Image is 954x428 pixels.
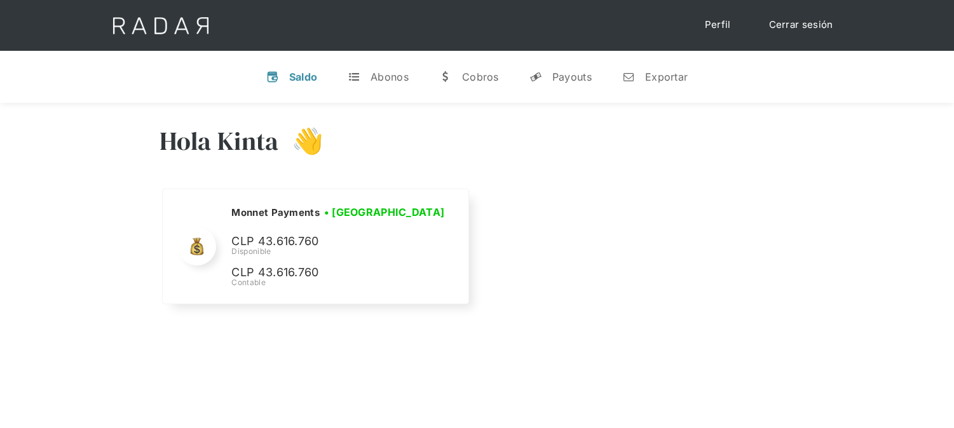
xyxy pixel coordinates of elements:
div: v [266,70,279,83]
div: Disponible [231,246,449,257]
div: n [622,70,635,83]
div: Payouts [552,70,592,83]
p: CLP 43.616.760 [231,232,422,251]
h3: 👋 [279,125,324,157]
h3: • [GEOGRAPHIC_DATA] [324,204,445,220]
a: Perfil [692,13,744,37]
p: CLP 43.616.760 [231,264,422,282]
div: Abonos [371,70,409,83]
div: Exportar [645,70,688,83]
h3: Hola Kinta [160,125,279,157]
div: Cobros [462,70,499,83]
h2: Monnet Payments [231,206,320,219]
a: Cerrar sesión [756,13,846,37]
div: Contable [231,277,449,288]
div: y [529,70,542,83]
div: w [439,70,452,83]
div: t [348,70,360,83]
div: Saldo [289,70,318,83]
